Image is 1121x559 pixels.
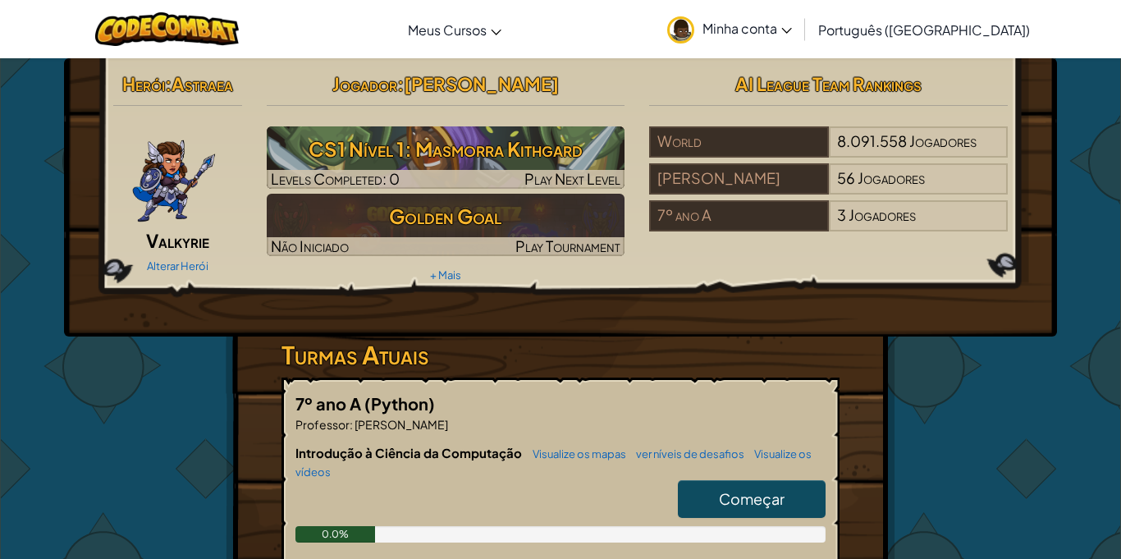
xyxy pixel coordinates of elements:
span: [PERSON_NAME] [353,417,448,432]
span: Herói [122,72,165,95]
span: Começar [719,489,785,508]
span: Play Next Level [524,169,620,188]
span: Jogador [332,72,397,95]
h3: Turmas Atuais [281,337,840,373]
span: Play Tournament [515,236,620,255]
span: : [397,72,404,95]
span: Levels Completed: 0 [271,169,400,188]
span: Professor [295,417,350,432]
span: : [165,72,172,95]
span: (Python) [364,393,435,414]
img: ValkyriePose.png [131,126,217,225]
a: [PERSON_NAME]56Jogadores [649,179,1008,198]
span: Português ([GEOGRAPHIC_DATA]) [818,21,1030,39]
a: Visualize os mapas [524,447,626,460]
img: CodeCombat logo [95,12,239,46]
span: Astraea [172,72,233,95]
h3: Golden Goal [267,198,625,235]
span: Meus Cursos [408,21,487,39]
h3: CS1 Nível 1: Masmorra Kithgard [267,131,625,167]
div: [PERSON_NAME] [649,163,828,195]
span: Não Iniciado [271,236,349,255]
span: Introdução à Ciência da Computação [295,445,524,460]
span: AI League Team Rankings [735,72,922,95]
a: Meus Cursos [400,7,510,52]
span: Minha conta [702,20,792,37]
span: Jogadores [858,168,925,187]
img: avatar [667,16,694,44]
a: Golden GoalNão IniciadoPlay Tournament [267,194,625,256]
a: Português ([GEOGRAPHIC_DATA]) [810,7,1038,52]
span: [PERSON_NAME] [404,72,559,95]
span: 3 [837,205,846,224]
a: + Mais [430,268,461,282]
span: 8.091.558 [837,131,907,150]
span: 56 [837,168,855,187]
span: Jogadores [849,205,916,224]
span: 7º ano A [295,393,364,414]
div: 0.0% [295,526,375,543]
a: Alterar Herói [147,259,208,273]
a: World8.091.558Jogadores [649,142,1008,161]
div: 7º ano A [649,200,828,231]
img: CS1 Nível 1: Masmorra Kithgard [267,126,625,189]
a: 7º ano A3Jogadores [649,216,1008,235]
img: Golden Goal [267,194,625,256]
a: Play Next Level [267,126,625,189]
a: Minha conta [659,3,800,55]
span: : [350,417,353,432]
a: ver níveis de desafios [628,447,744,460]
span: Valkyrie [146,229,209,252]
div: World [649,126,828,158]
span: Jogadores [909,131,977,150]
